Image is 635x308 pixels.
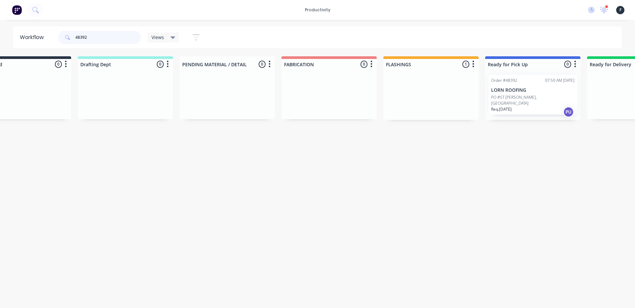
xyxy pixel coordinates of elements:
[619,7,621,13] span: F
[20,33,47,41] div: Workflow
[12,5,22,15] img: Factory
[75,31,141,44] input: Search for orders...
[151,34,164,41] span: Views
[302,5,334,15] div: productivity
